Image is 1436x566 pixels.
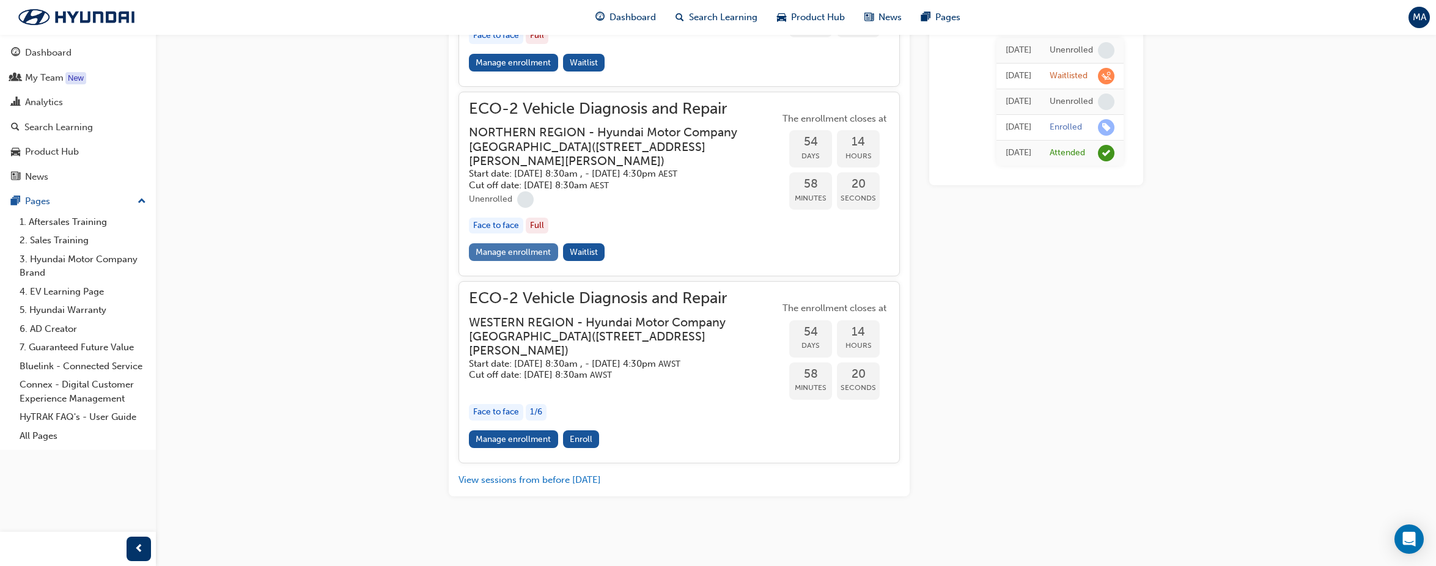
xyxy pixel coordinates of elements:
[526,28,548,44] div: Full
[11,122,20,133] span: search-icon
[469,168,760,180] h5: Start date: [DATE] 8:30am , - [DATE] 4:30pm
[1050,147,1085,159] div: Attended
[789,177,832,191] span: 58
[5,141,151,163] a: Product Hub
[11,172,20,183] span: news-icon
[11,147,20,158] span: car-icon
[469,194,512,205] div: Unenrolled
[864,10,874,25] span: news-icon
[25,46,72,60] div: Dashboard
[526,404,547,421] div: 1 / 6
[779,112,889,126] span: The enrollment closes at
[1098,42,1114,59] span: learningRecordVerb_NONE-icon
[469,404,523,421] div: Face to face
[1050,70,1088,82] div: Waitlisted
[134,542,144,557] span: prev-icon
[15,320,151,339] a: 6. AD Creator
[570,434,592,444] span: Enroll
[469,430,558,448] a: Manage enrollment
[1006,69,1031,83] div: Mon Jul 07 2025 07:46:51 GMT+1000 (Australian Eastern Standard Time)
[469,28,523,44] div: Face to face
[25,95,63,109] div: Analytics
[779,301,889,315] span: The enrollment closes at
[5,67,151,89] a: My Team
[15,408,151,427] a: HyTRAK FAQ's - User Guide
[837,191,880,205] span: Seconds
[777,10,786,25] span: car-icon
[5,166,151,188] a: News
[15,282,151,301] a: 4. EV Learning Page
[65,72,86,84] div: Tooltip anchor
[5,42,151,64] a: Dashboard
[1006,120,1031,134] div: Thu Jun 26 2025 10:52:04 GMT+1000 (Australian Eastern Standard Time)
[11,196,20,207] span: pages-icon
[837,339,880,353] span: Hours
[138,194,146,210] span: up-icon
[789,325,832,339] span: 54
[767,5,855,30] a: car-iconProduct Hub
[15,375,151,408] a: Connex - Digital Customer Experience Management
[689,10,757,24] span: Search Learning
[676,10,684,25] span: search-icon
[837,381,880,395] span: Seconds
[789,191,832,205] span: Minutes
[658,359,680,369] span: Australian Western Standard Time AWST
[517,191,534,208] span: learningRecordVerb_NONE-icon
[5,190,151,213] button: Pages
[469,102,779,116] span: ECO-2 Vehicle Diagnosis and Repair
[469,102,889,266] button: ECO-2 Vehicle Diagnosis and RepairNORTHERN REGION - Hyundai Motor Company [GEOGRAPHIC_DATA]([STRE...
[1006,146,1031,160] div: Thu Mar 17 2022 11:00:00 GMT+1100 (Australian Eastern Daylight Time)
[25,145,79,159] div: Product Hub
[5,91,151,114] a: Analytics
[25,194,50,208] div: Pages
[791,10,845,24] span: Product Hub
[11,73,20,84] span: people-icon
[469,315,760,358] h3: WESTERN REGION - Hyundai Motor Company [GEOGRAPHIC_DATA] ( [STREET_ADDRESS][PERSON_NAME] )
[855,5,911,30] a: news-iconNews
[789,149,832,163] span: Days
[15,231,151,250] a: 2. Sales Training
[469,243,558,261] a: Manage enrollment
[15,250,151,282] a: 3. Hyundai Motor Company Brand
[837,367,880,381] span: 20
[5,116,151,139] a: Search Learning
[11,97,20,108] span: chart-icon
[1098,145,1114,161] span: learningRecordVerb_ATTEND-icon
[1098,94,1114,110] span: learningRecordVerb_NONE-icon
[1413,10,1426,24] span: MA
[469,369,760,381] h5: Cut off date: [DATE] 8:30am
[15,301,151,320] a: 5. Hyundai Warranty
[15,213,151,232] a: 1. Aftersales Training
[469,292,779,306] span: ECO-2 Vehicle Diagnosis and Repair
[570,57,598,68] span: Waitlist
[789,339,832,353] span: Days
[5,39,151,190] button: DashboardMy TeamAnalyticsSearch LearningProduct HubNews
[1050,45,1093,56] div: Unenrolled
[789,381,832,395] span: Minutes
[837,149,880,163] span: Hours
[526,218,548,234] div: Full
[24,120,93,134] div: Search Learning
[595,10,605,25] span: guage-icon
[1006,95,1031,109] div: Thu Jun 26 2025 10:52:16 GMT+1000 (Australian Eastern Standard Time)
[789,135,832,149] span: 54
[469,292,889,453] button: ECO-2 Vehicle Diagnosis and RepairWESTERN REGION - Hyundai Motor Company [GEOGRAPHIC_DATA]([STREE...
[570,247,598,257] span: Waitlist
[469,54,558,72] a: Manage enrollment
[658,169,677,179] span: Australian Eastern Standard Time AEST
[1408,7,1430,28] button: MA
[609,10,656,24] span: Dashboard
[6,4,147,30] img: Trak
[1006,43,1031,57] div: Mon Jul 07 2025 08:14:15 GMT+1000 (Australian Eastern Standard Time)
[666,5,767,30] a: search-iconSearch Learning
[837,135,880,149] span: 14
[15,357,151,376] a: Bluelink - Connected Service
[590,180,609,191] span: Australian Eastern Standard Time AEST
[15,427,151,446] a: All Pages
[469,125,760,168] h3: NORTHERN REGION - Hyundai Motor Company [GEOGRAPHIC_DATA] ( [STREET_ADDRESS][PERSON_NAME][PERSON_...
[563,430,600,448] button: Enroll
[1050,122,1082,133] div: Enrolled
[1394,524,1424,554] div: Open Intercom Messenger
[837,177,880,191] span: 20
